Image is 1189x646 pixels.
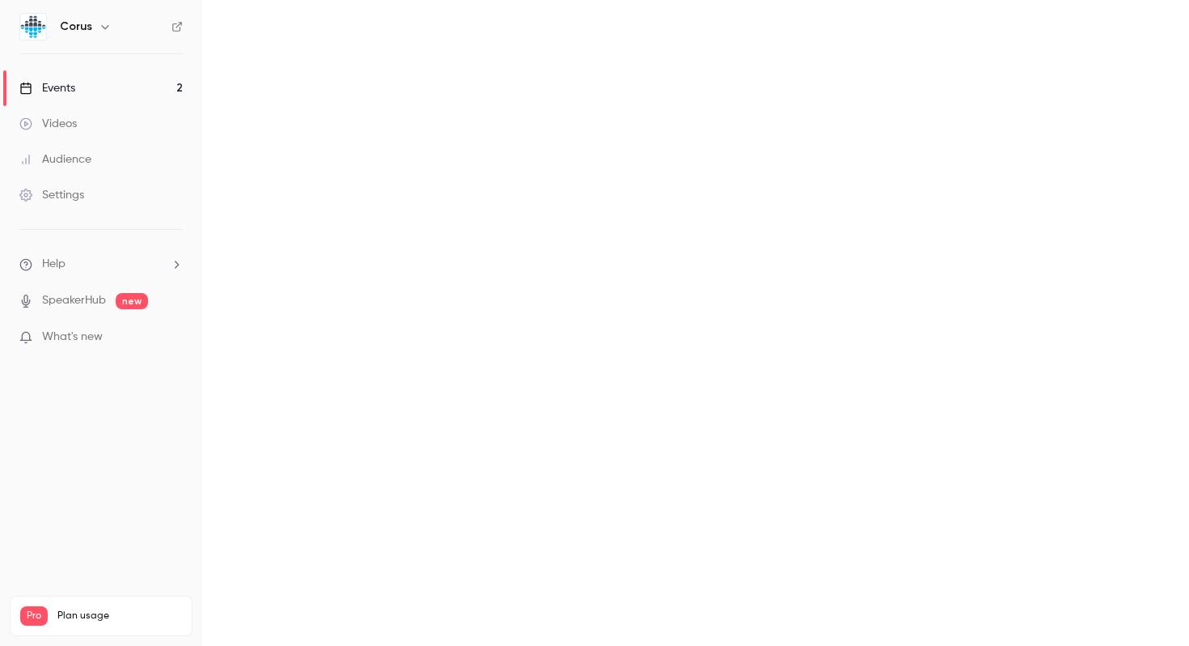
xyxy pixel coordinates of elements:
span: What's new [42,329,103,346]
span: Help [42,256,66,273]
img: Corus [20,14,46,40]
div: Audience [19,151,91,168]
h6: Corus [60,19,92,35]
iframe: Noticeable Trigger [163,330,183,345]
div: Events [19,80,75,96]
span: Plan usage [57,610,182,623]
li: help-dropdown-opener [19,256,183,273]
span: Pro [20,606,48,626]
a: SpeakerHub [42,292,106,309]
span: new [116,293,148,309]
div: Videos [19,116,77,132]
div: Settings [19,187,84,203]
